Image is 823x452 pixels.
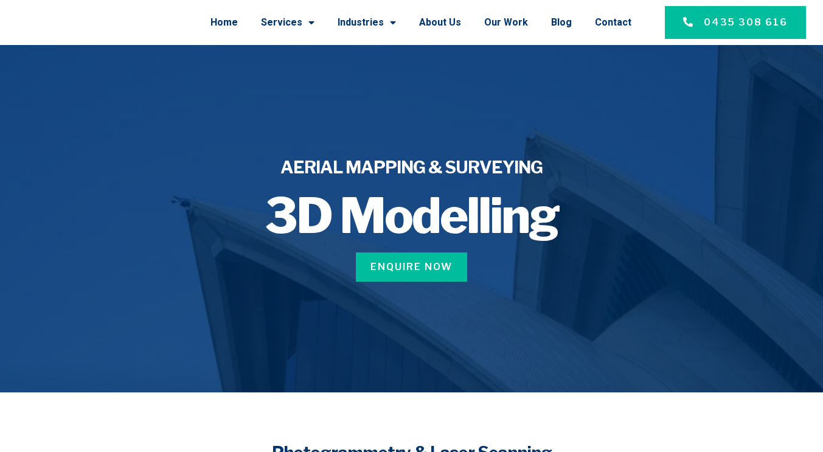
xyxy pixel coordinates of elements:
[210,7,238,38] a: Home
[144,7,631,38] nav: Menu
[704,15,788,30] span: 0435 308 616
[484,7,528,38] a: Our Work
[665,6,806,39] a: 0435 308 616
[338,7,396,38] a: Industries
[261,7,314,38] a: Services
[419,7,461,38] a: About Us
[48,192,776,240] h1: 3D Modelling
[370,260,453,274] span: Enquire Now
[356,252,467,282] a: Enquire Now
[595,7,631,38] a: Contact
[48,156,776,179] h4: AERIAL MAPPING & SURVEYING
[551,7,572,38] a: Blog
[15,10,131,35] img: Final-Logo copy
